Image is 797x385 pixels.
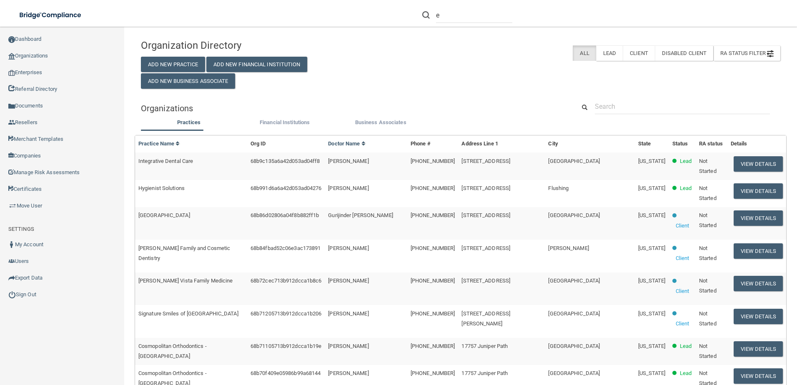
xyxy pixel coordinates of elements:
[260,119,310,125] span: Financial Institutions
[8,53,15,60] img: organization-icon.f8decf85.png
[355,119,406,125] span: Business Associates
[699,158,717,174] span: Not Started
[720,50,774,56] span: RA Status Filter
[251,245,321,251] span: 68b84fbad52c06e3ac173891
[411,277,455,284] span: [PHONE_NUMBER]
[328,277,368,284] span: [PERSON_NAME]
[461,212,510,218] span: [STREET_ADDRESS]
[407,135,458,152] th: Phone #
[328,310,368,317] span: [PERSON_NAME]
[411,370,455,376] span: [PHONE_NUMBER]
[596,45,623,61] label: Lead
[699,310,717,327] span: Not Started
[177,119,201,125] span: Practices
[635,135,669,152] th: State
[638,277,666,284] span: [US_STATE]
[328,140,366,147] a: Doctor Name
[138,245,230,261] span: [PERSON_NAME] Family and Cosmetic Dentistry
[461,245,510,251] span: [STREET_ADDRESS]
[328,185,368,191] span: [PERSON_NAME]
[8,119,15,126] img: ic_reseller.de258add.png
[680,341,692,351] p: Lead
[676,319,689,329] p: Client
[548,370,600,376] span: [GEOGRAPHIC_DATA]
[638,158,666,164] span: [US_STATE]
[436,7,512,23] input: Search
[638,370,666,376] span: [US_STATE]
[138,310,238,317] span: Signature Smiles of [GEOGRAPHIC_DATA]
[734,341,783,357] button: View Details
[734,183,783,199] button: View Details
[461,277,510,284] span: [STREET_ADDRESS]
[328,212,393,218] span: Gurijinder [PERSON_NAME]
[548,310,600,317] span: [GEOGRAPHIC_DATA]
[8,202,17,210] img: briefcase.64adab9b.png
[411,310,455,317] span: [PHONE_NUMBER]
[680,183,692,193] p: Lead
[251,185,321,191] span: 68b991d6a6a42d053ad04276
[623,45,655,61] label: Client
[655,45,714,61] label: Disabled Client
[141,117,237,130] li: Practices
[328,370,368,376] span: [PERSON_NAME]
[548,158,600,164] span: [GEOGRAPHIC_DATA]
[548,212,600,218] span: [GEOGRAPHIC_DATA]
[676,253,689,263] p: Client
[461,343,508,349] span: 17757 Juniper Path
[727,135,786,152] th: Details
[699,185,717,201] span: Not Started
[638,212,666,218] span: [US_STATE]
[251,158,320,164] span: 68b9c135a6a42d053ad04ff8
[734,309,783,324] button: View Details
[13,7,89,24] img: bridge_compliance_login_screen.278c3ca4.svg
[328,158,368,164] span: [PERSON_NAME]
[595,99,770,114] input: Search
[411,158,455,164] span: [PHONE_NUMBER]
[138,158,193,164] span: Integrative Dental Care
[461,370,508,376] span: 17757 Juniper Path
[411,343,455,349] span: [PHONE_NUMBER]
[461,310,510,327] span: [STREET_ADDRESS][PERSON_NAME]
[699,343,717,359] span: Not Started
[461,185,510,191] span: [STREET_ADDRESS]
[138,277,233,284] span: [PERSON_NAME] Vista Family Medicine
[145,117,233,127] label: Practices
[696,135,727,152] th: RA status
[247,135,325,152] th: Org ID
[8,103,15,110] img: icon-documents.8dae5593.png
[411,185,455,191] span: [PHONE_NUMBER]
[337,117,424,127] label: Business Associates
[638,343,666,349] span: [US_STATE]
[138,212,190,218] span: [GEOGRAPHIC_DATA]
[8,36,15,43] img: ic_dashboard_dark.d01f4a41.png
[680,368,692,378] p: Lead
[548,343,600,349] span: [GEOGRAPHIC_DATA]
[141,57,205,72] button: Add New Practice
[638,310,666,317] span: [US_STATE]
[676,286,689,296] p: Client
[251,277,321,284] span: 68b72cec713b912dcca1b8c6
[8,70,15,76] img: enterprise.0d942306.png
[548,185,569,191] span: Flushing
[699,212,717,228] span: Not Started
[138,343,207,359] span: Cosmopolitan Orthodontics - [GEOGRAPHIC_DATA]
[8,291,16,298] img: ic_power_dark.7ecde6b1.png
[767,50,774,57] img: icon-filter@2x.21656d0b.png
[328,245,368,251] span: [PERSON_NAME]
[638,185,666,191] span: [US_STATE]
[680,156,692,166] p: Lead
[734,243,783,259] button: View Details
[8,241,15,248] img: ic_user_dark.df1a06c3.png
[251,343,321,349] span: 68b71105713b912dcca1b19e
[461,158,510,164] span: [STREET_ADDRESS]
[8,275,15,281] img: icon-export.b9366987.png
[422,11,430,19] img: ic-search.3b580494.png
[141,73,235,89] button: Add New Business Associate
[251,212,319,218] span: 68b86d02806a04f8b882ff1b
[141,40,346,51] h4: Organization Directory
[699,245,717,261] span: Not Started
[411,212,455,218] span: [PHONE_NUMBER]
[669,135,696,152] th: Status
[458,135,545,152] th: Address Line 1
[141,104,563,113] h5: Organizations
